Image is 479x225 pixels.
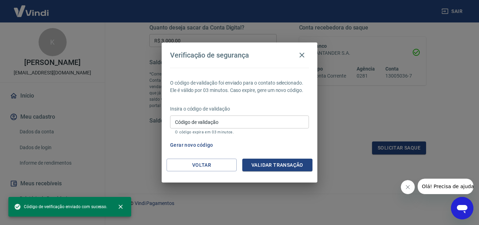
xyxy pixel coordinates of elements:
[167,159,237,172] button: Voltar
[175,130,304,134] p: O código expira em 03 minutos.
[451,197,473,219] iframe: Botão para abrir a janela de mensagens
[14,203,107,210] span: Código de verificação enviado com sucesso.
[401,180,415,194] iframe: Fechar mensagem
[170,79,309,94] p: O código de validação foi enviado para o contato selecionado. Ele é válido por 03 minutos. Caso e...
[167,139,216,152] button: Gerar novo código
[113,199,128,214] button: close
[418,179,473,194] iframe: Mensagem da empresa
[242,159,312,172] button: Validar transação
[4,5,59,11] span: Olá! Precisa de ajuda?
[170,51,249,59] h4: Verificação de segurança
[170,105,309,113] p: Insira o código de validação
